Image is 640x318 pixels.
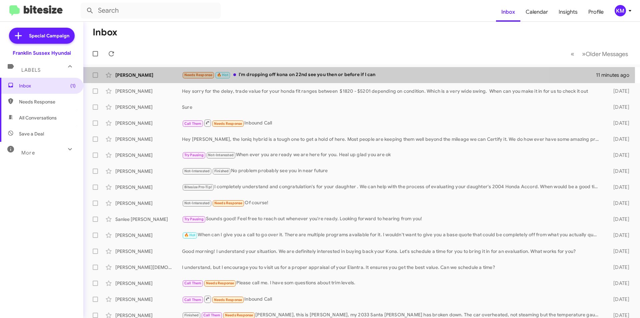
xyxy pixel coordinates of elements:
div: [PERSON_NAME] [115,104,182,110]
div: Inbound Call [182,119,603,127]
div: I'm dropping off kona on 22nd see you then or before if I can [182,71,596,79]
span: Needs Response [184,73,213,77]
a: Special Campaign [9,28,75,44]
span: Finished [214,169,229,173]
button: Next [578,47,632,61]
button: Previous [567,47,578,61]
span: Not-Interested [184,201,210,205]
a: Calendar [520,2,553,22]
div: [PERSON_NAME] [115,72,182,78]
div: No problem probably see you in near future [182,167,603,175]
span: Not-Interested [184,169,210,173]
span: Needs Response [19,98,76,105]
button: KM [609,5,633,16]
div: Sanlee [PERSON_NAME] [115,216,182,223]
div: [DATE] [603,280,635,287]
div: [PERSON_NAME] [115,88,182,94]
div: [PERSON_NAME] [115,248,182,255]
div: Franklin Sussex Hyundai [13,50,71,56]
div: KM [615,5,626,16]
div: [PERSON_NAME] [115,232,182,239]
div: [PERSON_NAME] [115,296,182,303]
span: More [21,150,35,156]
div: [PERSON_NAME] [115,120,182,126]
div: [DATE] [603,264,635,271]
span: « [571,50,574,58]
div: [DATE] [603,248,635,255]
span: Try Pausing [184,217,204,221]
span: 🔥 Hot [217,73,228,77]
nav: Page navigation example [567,47,632,61]
span: Inbox [19,82,76,89]
div: [DATE] [603,184,635,191]
span: Finished [184,313,199,317]
div: I understand, but I encourage you to visit us for a proper appraisal of your Elantra. It ensures ... [182,264,603,271]
span: Call Them [184,121,202,126]
div: 11 minutes ago [596,72,635,78]
span: (1) [70,82,76,89]
div: [DATE] [603,168,635,175]
div: Please call me. I have som questions about trim levels. [182,279,603,287]
div: Inbound Call [182,295,603,303]
div: [DATE] [603,104,635,110]
div: [PERSON_NAME] [115,152,182,158]
span: 🔥 Hot [184,233,196,237]
span: Call Them [184,281,202,285]
div: [PERSON_NAME] [115,200,182,207]
span: Bitesize Pro-Tip! [184,185,212,189]
div: Hey [PERSON_NAME], the Ioniq hybrid is a tough one to get a hold of here. Most people are keeping... [182,136,603,142]
span: Needs Response [225,313,253,317]
span: Try Pausing [184,153,204,157]
a: Insights [553,2,583,22]
input: Search [81,3,221,19]
div: [PERSON_NAME] [115,168,182,175]
span: » [582,50,586,58]
span: Call Them [203,313,221,317]
div: Sounds good! Feel free to reach out whenever you're ready. Looking forward to hearing from you! [182,215,603,223]
div: [DATE] [603,296,635,303]
div: [DATE] [603,136,635,142]
div: When can I give you a call to go over it. There are multiple programs available for it. I wouldn'... [182,231,603,239]
span: Not-Interested [208,153,234,157]
div: [DATE] [603,232,635,239]
div: [PERSON_NAME] [115,136,182,142]
span: Needs Response [214,298,242,302]
div: [PERSON_NAME][DEMOGRAPHIC_DATA] [115,264,182,271]
div: I completely understand and congratulation's for your daughter . We can help with the process of ... [182,183,603,191]
span: All Conversations [19,114,57,121]
span: Needs Response [214,201,243,205]
div: Good morning! I understand your situation. We are definitely interested in buying back your Kona.... [182,248,603,255]
h1: Inbox [93,27,117,38]
span: Needs Response [214,121,242,126]
div: [PERSON_NAME] [115,184,182,191]
div: [DATE] [603,88,635,94]
span: Call Them [184,298,202,302]
a: Profile [583,2,609,22]
span: Labels [21,67,41,73]
span: Older Messages [586,50,628,58]
span: Special Campaign [29,32,69,39]
span: Needs Response [206,281,234,285]
div: Sure [182,104,603,110]
div: [DATE] [603,120,635,126]
span: Save a Deal [19,130,44,137]
div: Hey sorry for the delay, trade value for your honda fit ranges between $1820 - $5201 depending on... [182,88,603,94]
div: Of course! [182,199,603,207]
div: [DATE] [603,200,635,207]
div: When ever you are ready we are here for you. Heal up glad you are ok [182,151,603,159]
div: [PERSON_NAME] [115,280,182,287]
a: Inbox [496,2,520,22]
div: [DATE] [603,216,635,223]
div: [DATE] [603,152,635,158]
